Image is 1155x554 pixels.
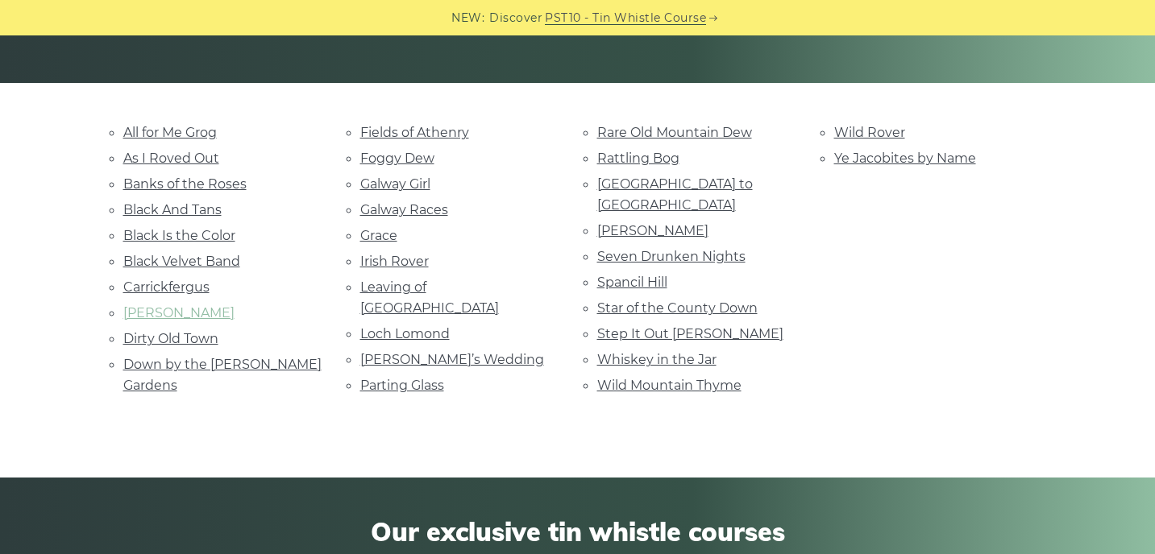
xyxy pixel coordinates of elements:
[123,228,235,243] a: Black Is the Color
[360,125,469,140] a: Fields of Athenry
[360,228,397,243] a: Grace
[360,151,434,166] a: Foggy Dew
[597,275,667,290] a: Spancil Hill
[360,352,544,367] a: [PERSON_NAME]’s Wedding
[123,305,235,320] a: [PERSON_NAME]
[597,151,679,166] a: Rattling Bog
[451,9,484,27] span: NEW:
[489,9,542,27] span: Discover
[123,176,247,192] a: Banks of the Roses
[597,125,752,140] a: Rare Old Mountain Dew
[360,176,430,192] a: Galway Girl
[360,378,444,393] a: Parting Glass
[834,125,905,140] a: Wild Rover
[597,378,742,393] a: Wild Mountain Thyme
[545,9,706,27] a: PST10 - Tin Whistle Course
[834,151,976,166] a: Ye Jacobites by Name
[123,125,217,140] a: All for Me Grog
[123,516,1032,547] span: Our exclusive tin whistle courses
[360,202,448,217] a: Galway Races
[597,249,746,264] a: Seven Drunken Nights
[597,326,783,341] a: Step It Out [PERSON_NAME]
[123,331,218,346] a: Dirty Old Town
[597,300,758,316] a: Star of the County Down
[597,223,708,238] a: [PERSON_NAME]
[123,357,322,393] a: Down by the [PERSON_NAME] Gardens
[123,202,222,217] a: Black And Tans
[123,254,240,269] a: Black Velvet Band
[360,254,429,269] a: Irish Rover
[360,279,499,316] a: Leaving of [GEOGRAPHIC_DATA]
[123,279,210,295] a: Carrickfergus
[597,352,717,367] a: Whiskey in the Jar
[597,176,753,213] a: [GEOGRAPHIC_DATA] to [GEOGRAPHIC_DATA]
[360,326,450,341] a: Loch Lomond
[123,151,219,166] a: As I Roved Out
